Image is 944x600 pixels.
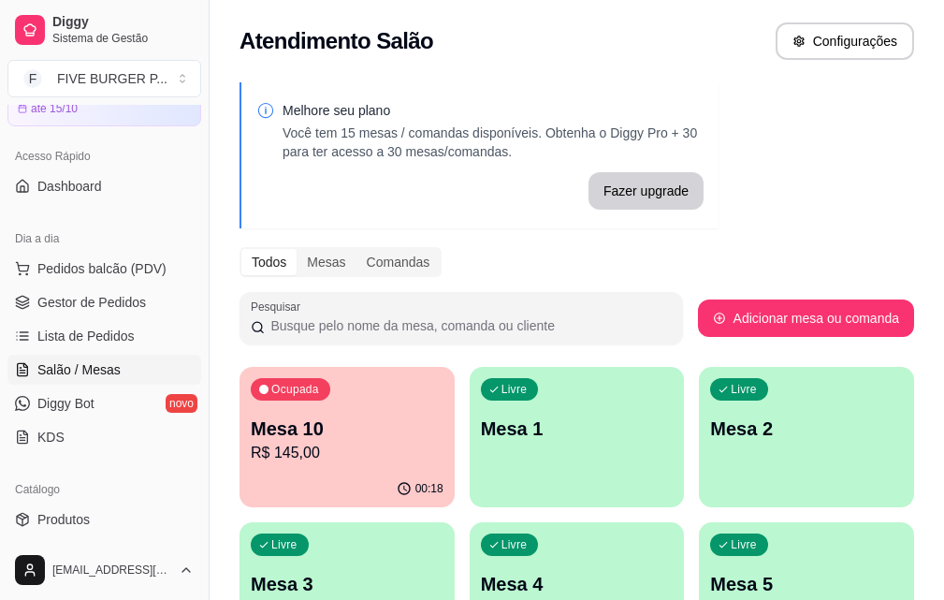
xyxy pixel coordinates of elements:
[240,26,433,56] h2: Atendimento Salão
[731,537,757,552] p: Livre
[37,360,121,379] span: Salão / Mesas
[37,510,90,529] span: Produtos
[297,249,356,275] div: Mesas
[699,367,914,507] button: LivreMesa 2
[7,141,201,171] div: Acesso Rápido
[37,428,65,446] span: KDS
[731,382,757,397] p: Livre
[57,69,167,88] div: FIVE BURGER P ...
[7,538,201,568] a: Complementos
[31,101,78,116] article: até 15/10
[7,171,201,201] a: Dashboard
[241,249,297,275] div: Todos
[37,177,102,196] span: Dashboard
[7,355,201,385] a: Salão / Mesas
[470,367,685,507] button: LivreMesa 1
[7,287,201,317] a: Gestor de Pedidos
[481,571,674,597] p: Mesa 4
[7,475,201,505] div: Catálogo
[37,259,167,278] span: Pedidos balcão (PDV)
[271,382,319,397] p: Ocupada
[251,416,443,442] p: Mesa 10
[7,254,201,284] button: Pedidos balcão (PDV)
[7,548,201,593] button: [EMAIL_ADDRESS][DOMAIN_NAME]
[283,101,704,120] p: Melhore seu plano
[52,563,171,578] span: [EMAIL_ADDRESS][DOMAIN_NAME]
[7,60,201,97] button: Select a team
[710,416,903,442] p: Mesa 2
[37,293,146,312] span: Gestor de Pedidos
[7,422,201,452] a: KDS
[356,249,441,275] div: Comandas
[251,299,307,315] label: Pesquisar
[251,442,443,464] p: R$ 145,00
[7,388,201,418] a: Diggy Botnovo
[52,14,194,31] span: Diggy
[588,172,704,210] button: Fazer upgrade
[37,327,135,345] span: Lista de Pedidos
[710,571,903,597] p: Mesa 5
[251,571,443,597] p: Mesa 3
[776,22,914,60] button: Configurações
[698,300,914,337] button: Adicionar mesa ou comanda
[7,224,201,254] div: Dia a dia
[265,316,671,335] input: Pesquisar
[271,537,298,552] p: Livre
[481,416,674,442] p: Mesa 1
[52,31,194,46] span: Sistema de Gestão
[283,124,704,161] p: Você tem 15 mesas / comandas disponíveis. Obtenha o Diggy Pro + 30 para ter acesso a 30 mesas/com...
[7,321,201,351] a: Lista de Pedidos
[37,394,94,413] span: Diggy Bot
[7,7,201,52] a: DiggySistema de Gestão
[23,69,42,88] span: F
[501,382,528,397] p: Livre
[501,537,528,552] p: Livre
[7,505,201,534] a: Produtos
[415,481,443,496] p: 00:18
[240,367,455,507] button: OcupadaMesa 10R$ 145,0000:18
